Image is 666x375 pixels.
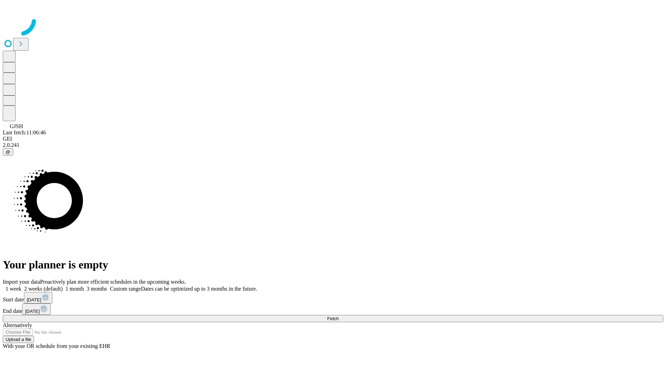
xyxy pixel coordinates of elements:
[3,336,34,343] button: Upload a file
[3,130,46,135] span: Last fetch: 11:06:46
[66,286,84,292] span: 1 month
[3,292,663,303] div: Start date
[141,286,257,292] span: Dates can be optimized up to 3 months in the future.
[6,149,10,155] span: @
[3,136,663,142] div: GEI
[6,286,22,292] span: 1 week
[3,279,40,285] span: Import your data
[25,309,40,314] span: [DATE]
[3,148,13,156] button: @
[24,286,63,292] span: 2 weeks (default)
[40,279,186,285] span: Proactively plan more efficient schedules in the upcoming weeks.
[110,286,141,292] span: Custom range
[10,123,23,129] span: GJSH
[3,315,663,322] button: Fetch
[27,297,41,302] span: [DATE]
[3,258,663,271] h1: Your planner is empty
[3,322,32,328] span: Alternatively
[327,316,339,321] span: Fetch
[24,292,52,303] button: [DATE]
[3,303,663,315] div: End date
[3,343,110,349] span: With your OR schedule from your existing EHR
[87,286,107,292] span: 3 months
[22,303,51,315] button: [DATE]
[3,142,663,148] div: 2.0.241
